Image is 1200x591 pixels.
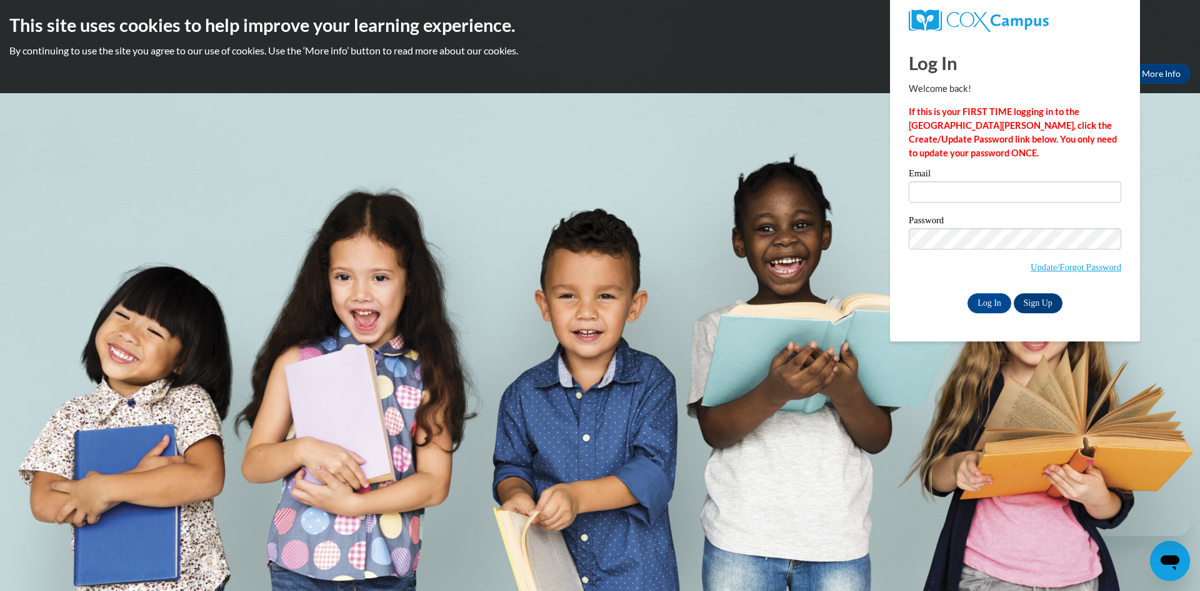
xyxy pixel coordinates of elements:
h2: This site uses cookies to help improve your learning experience. [9,13,1191,38]
iframe: Message from company [1092,508,1190,536]
strong: If this is your FIRST TIME logging in to the [GEOGRAPHIC_DATA][PERSON_NAME], click the Create/Upd... [909,106,1117,158]
p: By continuing to use the site you agree to our use of cookies. Use the ‘More info’ button to read... [9,44,1191,58]
iframe: Button to launch messaging window [1150,541,1190,581]
a: Sign Up [1014,293,1062,313]
h1: Log In [909,50,1121,76]
a: Update/Forgot Password [1031,262,1121,272]
a: COX Campus [909,9,1121,32]
label: Password [909,216,1121,228]
p: Welcome back! [909,82,1121,96]
a: More Info [1132,64,1191,84]
label: Email [909,169,1121,181]
img: COX Campus [909,9,1049,32]
input: Log In [967,293,1011,313]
